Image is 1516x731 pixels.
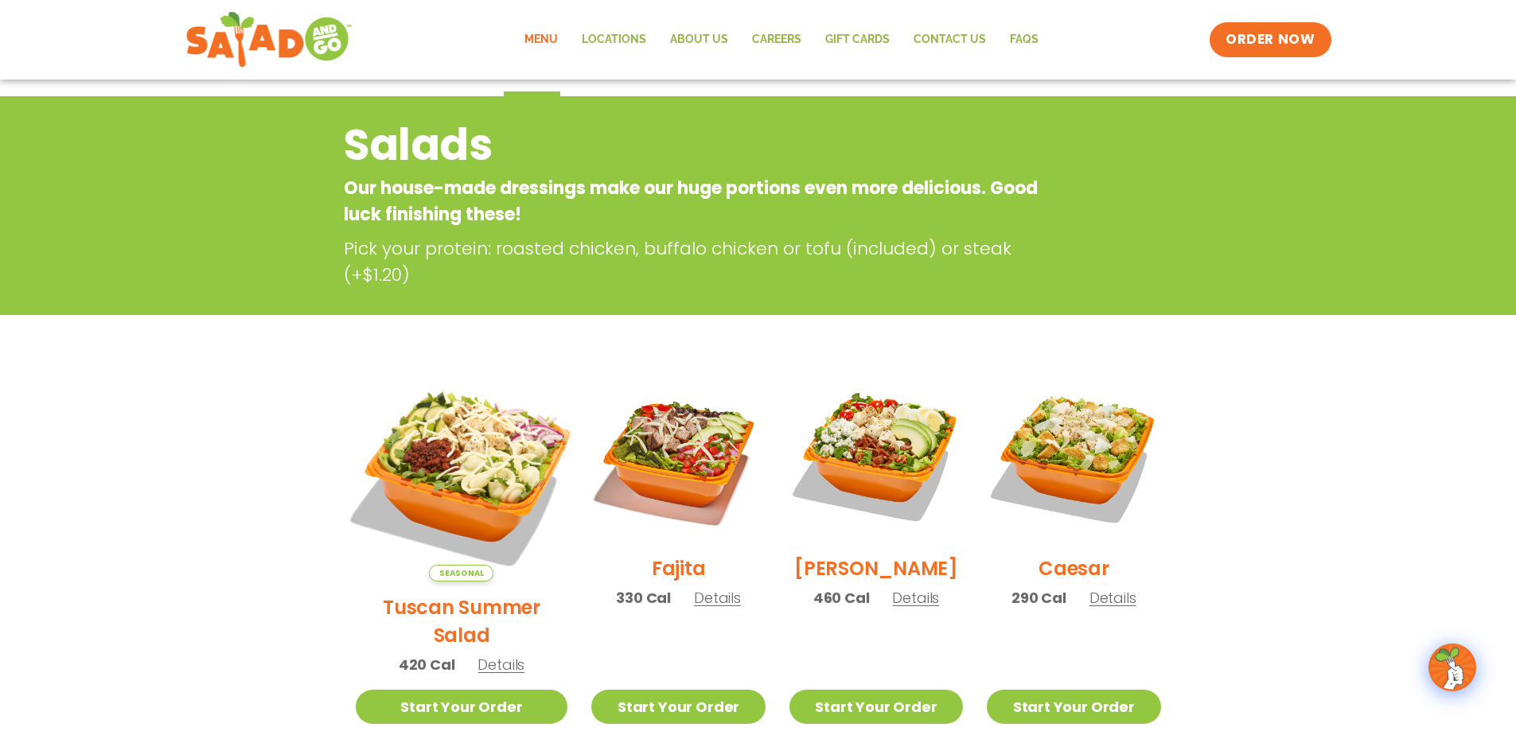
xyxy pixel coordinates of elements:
[344,175,1045,227] p: Our house-made dressings make our huge portions even more delicious. Good luck finishing these!
[616,587,671,609] span: 330 Cal
[1039,554,1109,582] h2: Caesar
[652,554,706,582] h2: Fajita
[740,21,813,58] a: Careers
[344,235,1052,288] p: Pick your protein: roasted chicken, buffalo chicken or tofu (included) or steak (+$1.20)
[512,21,570,58] a: Menu
[998,21,1050,58] a: FAQs
[429,565,493,581] span: Seasonal
[512,21,1050,58] nav: Menu
[591,369,765,542] img: Product photo for Fajita Salad
[902,21,998,58] a: Contact Us
[794,554,958,582] h2: [PERSON_NAME]
[570,21,658,58] a: Locations
[1430,645,1475,690] img: wpChatIcon
[892,588,939,608] span: Details
[813,21,902,58] a: GIFT CARDS
[477,655,524,675] span: Details
[987,369,1160,542] img: Product photo for Caesar Salad
[813,587,870,609] span: 460 Cal
[1226,30,1315,49] span: ORDER NOW
[356,593,568,649] h2: Tuscan Summer Salad
[1089,588,1136,608] span: Details
[356,690,568,724] a: Start Your Order
[185,8,353,72] img: new-SAG-logo-768×292
[1210,22,1331,57] a: ORDER NOW
[694,588,741,608] span: Details
[1011,587,1066,609] span: 290 Cal
[399,654,455,675] span: 420 Cal
[337,351,586,600] img: Product photo for Tuscan Summer Salad
[658,21,740,58] a: About Us
[591,690,765,724] a: Start Your Order
[987,690,1160,724] a: Start Your Order
[789,690,963,724] a: Start Your Order
[344,113,1045,177] h2: Salads
[789,369,963,542] img: Product photo for Cobb Salad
